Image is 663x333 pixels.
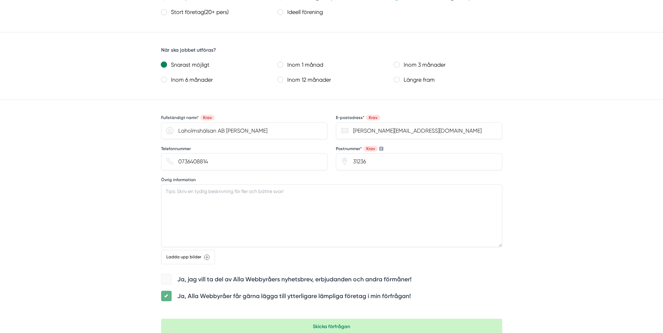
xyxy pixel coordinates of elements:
[161,153,327,170] input: Telefonnummer
[177,292,411,301] label: Ja, Alla Webbyråer får gärna lägga till ytterligare lämpliga företag i min förfrågan!
[161,47,216,53] label: När ska jobbet utföras?
[200,115,215,120] span: Krav
[167,7,269,17] label: Stort företag(20+ pers)
[283,75,385,85] label: Inom 12 månader
[161,115,215,120] label: Fullständigt namn*
[399,60,502,70] label: Inom 3 månader
[161,250,215,264] div: Ladda upp bilder
[363,146,378,151] span: Krav
[336,153,502,170] input: Vi använder postnummret för att hitta företag i ditt område.
[161,123,327,139] input: Fullständigt namn
[336,115,380,120] label: E-postadress*
[336,123,502,139] input: E-postadress
[283,60,385,70] label: Inom 1 månad
[366,115,380,120] span: Krav
[167,60,269,70] label: Snarast möjligt
[399,75,502,85] label: Längre fram
[283,7,385,17] label: Ideell förening
[166,158,173,165] svg: Telefon
[177,275,411,284] label: Ja, jag vill ta del av Alla Webbyråers nyhetsbrev, erbjudanden och andra förmåner!
[336,146,383,151] label: Vi använder postnummret för att hitta företag i ditt område.
[161,146,191,151] label: Telefonnummer
[161,177,196,183] label: Övrig information
[341,158,348,165] svg: Pin / Karta
[167,75,269,85] label: Inom 6 månader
